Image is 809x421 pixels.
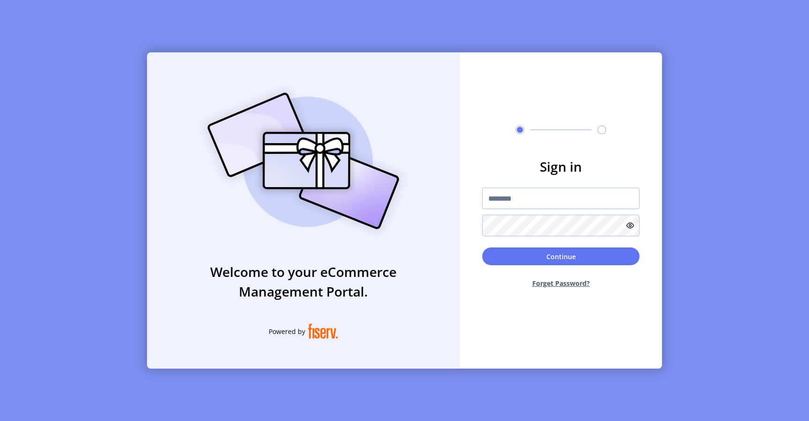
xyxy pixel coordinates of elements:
button: Continue [482,247,640,265]
button: Forget Password? [482,271,640,296]
span: Powered by [269,327,305,336]
h3: Welcome to your eCommerce Management Portal. [147,262,460,301]
h3: Sign in [482,157,640,176]
img: card_Illustration.svg [193,82,413,240]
